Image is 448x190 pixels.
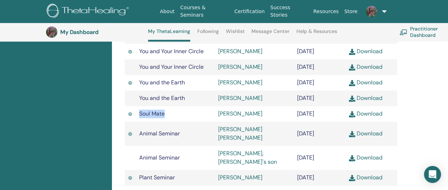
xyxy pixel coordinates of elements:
[349,47,382,55] a: Download
[294,90,345,106] td: [DATE]
[294,122,345,146] td: [DATE]
[251,28,289,40] a: Message Center
[128,80,132,85] img: Active Certificate
[218,94,262,102] a: [PERSON_NAME]
[218,174,262,181] a: [PERSON_NAME]
[148,28,190,41] a: My ThetaLearning
[139,154,180,161] span: Animal Seminar
[349,130,382,137] a: Download
[139,94,185,102] span: You and the Earth
[349,64,355,71] img: download.svg
[218,63,262,71] a: [PERSON_NAME]
[157,5,177,18] a: About
[128,49,132,54] img: Active Certificate
[294,59,345,75] td: [DATE]
[349,49,355,55] img: download.svg
[294,170,345,185] td: [DATE]
[218,110,262,117] a: [PERSON_NAME]
[349,95,355,102] img: download.svg
[218,79,262,86] a: [PERSON_NAME]
[139,63,204,71] span: You and Your Inner Circle
[296,28,337,40] a: Help & Resources
[139,174,175,181] span: Plant Seminar
[226,28,245,40] a: Wishlist
[128,111,132,117] img: Active Certificate
[139,47,204,55] span: You and Your Inner Circle
[60,29,131,35] h3: My Dashboard
[294,146,345,170] td: [DATE]
[349,94,382,102] a: Download
[128,175,132,180] img: Active Certificate
[267,1,310,22] a: Success Stories
[349,131,355,137] img: download.svg
[349,79,382,86] a: Download
[294,106,345,122] td: [DATE]
[294,75,345,90] td: [DATE]
[366,6,377,17] img: default.jpg
[349,155,355,161] img: download.svg
[349,80,355,86] img: download.svg
[349,63,382,71] a: Download
[218,150,277,166] a: [PERSON_NAME], [PERSON_NAME]'s son
[177,1,232,22] a: Courses & Seminars
[424,166,441,183] div: Open Intercom Messenger
[294,44,345,59] td: [DATE]
[218,125,262,141] a: [PERSON_NAME] [PERSON_NAME]
[349,154,382,161] a: Download
[128,131,132,136] img: Active Certificate
[197,28,219,40] a: Following
[46,26,57,38] img: default.jpg
[349,110,382,117] a: Download
[232,5,267,18] a: Certification
[218,47,262,55] a: [PERSON_NAME]
[349,111,355,117] img: download.svg
[341,5,360,18] a: Store
[139,79,185,86] span: You and the Earth
[399,29,407,35] img: chalkboard-teacher.svg
[349,174,382,181] a: Download
[47,4,131,19] img: logo.png
[139,130,180,137] span: Animal Seminar
[311,5,342,18] a: Resources
[349,175,355,181] img: download.svg
[139,110,165,117] span: Soul Mate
